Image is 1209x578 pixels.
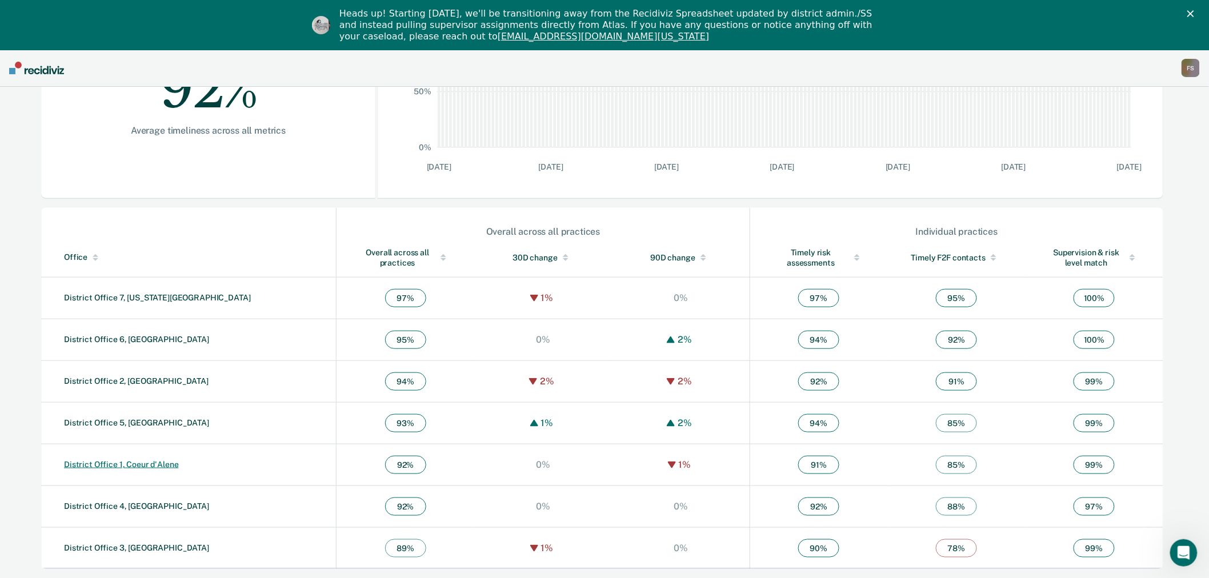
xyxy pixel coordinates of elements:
[936,414,977,432] span: 85 %
[427,162,451,171] text: [DATE]
[671,501,691,512] div: 0%
[537,376,557,387] div: 2%
[773,247,865,268] div: Timely risk assessments
[539,162,563,171] text: [DATE]
[671,543,691,553] div: 0%
[64,335,209,344] a: District Office 6, [GEOGRAPHIC_DATA]
[385,539,426,557] span: 89 %
[385,372,426,391] span: 94 %
[64,376,209,386] a: District Office 2, [GEOGRAPHIC_DATA]
[1117,162,1142,171] text: [DATE]
[385,414,426,432] span: 93 %
[798,331,839,349] span: 94 %
[538,543,557,553] div: 1%
[64,501,209,511] a: District Office 4, [GEOGRAPHIC_DATA]
[936,456,977,474] span: 85 %
[1187,10,1199,17] div: Close
[798,456,839,474] span: 91 %
[474,238,612,278] th: Toggle SortBy
[538,292,557,303] div: 1%
[1026,238,1163,278] th: Toggle SortBy
[936,372,977,391] span: 91 %
[78,125,339,136] div: Average timeliness across all metrics
[41,238,337,278] th: Toggle SortBy
[1074,372,1115,391] span: 99 %
[498,31,709,42] a: [EMAIL_ADDRESS][DOMAIN_NAME][US_STATE]
[612,238,750,278] th: Toggle SortBy
[1074,414,1115,432] span: 99 %
[675,418,695,428] div: 2%
[936,497,977,516] span: 88 %
[1074,331,1115,349] span: 100 %
[385,456,426,474] span: 92 %
[64,252,331,262] div: Office
[312,16,330,34] img: Profile image for Kim
[654,162,679,171] text: [DATE]
[385,497,426,516] span: 92 %
[497,252,589,263] div: 30D change
[888,238,1026,278] th: Toggle SortBy
[751,226,1163,237] div: Individual practices
[1074,289,1115,307] span: 100 %
[9,62,64,74] img: Recidiviz
[911,252,1003,263] div: Timely F2F contacts
[533,334,553,345] div: 0%
[64,293,251,302] a: District Office 7, [US_STATE][GEOGRAPHIC_DATA]
[886,162,910,171] text: [DATE]
[798,289,839,307] span: 97 %
[359,247,451,268] div: Overall across all practices
[770,162,795,171] text: [DATE]
[798,539,839,557] span: 90 %
[936,289,977,307] span: 95 %
[798,497,839,516] span: 92 %
[936,539,977,557] span: 78 %
[1048,247,1140,268] div: Supervision & risk level match
[64,543,209,552] a: District Office 3, [GEOGRAPHIC_DATA]
[671,292,691,303] div: 0%
[798,372,839,391] span: 92 %
[1074,456,1115,474] span: 99 %
[1170,539,1198,567] iframe: Intercom live chat
[385,289,426,307] span: 97 %
[1182,59,1200,77] div: F S
[1074,497,1115,516] span: 97 %
[538,418,557,428] div: 1%
[533,459,553,470] div: 0%
[635,252,727,263] div: 90D change
[64,460,179,469] a: District Office 1, Coeur d'Alene
[533,501,553,512] div: 0%
[1002,162,1026,171] text: [DATE]
[676,459,694,470] div: 1%
[337,226,749,237] div: Overall across all practices
[798,414,839,432] span: 94 %
[675,376,695,387] div: 2%
[337,238,474,278] th: Toggle SortBy
[1182,59,1200,77] button: FS
[1074,539,1115,557] span: 99 %
[64,418,209,427] a: District Office 5, [GEOGRAPHIC_DATA]
[936,331,977,349] span: 92 %
[750,238,887,278] th: Toggle SortBy
[385,331,426,349] span: 95 %
[339,8,879,42] div: Heads up! Starting [DATE], we'll be transitioning away from the Recidiviz Spreadsheet updated by ...
[675,334,695,345] div: 2%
